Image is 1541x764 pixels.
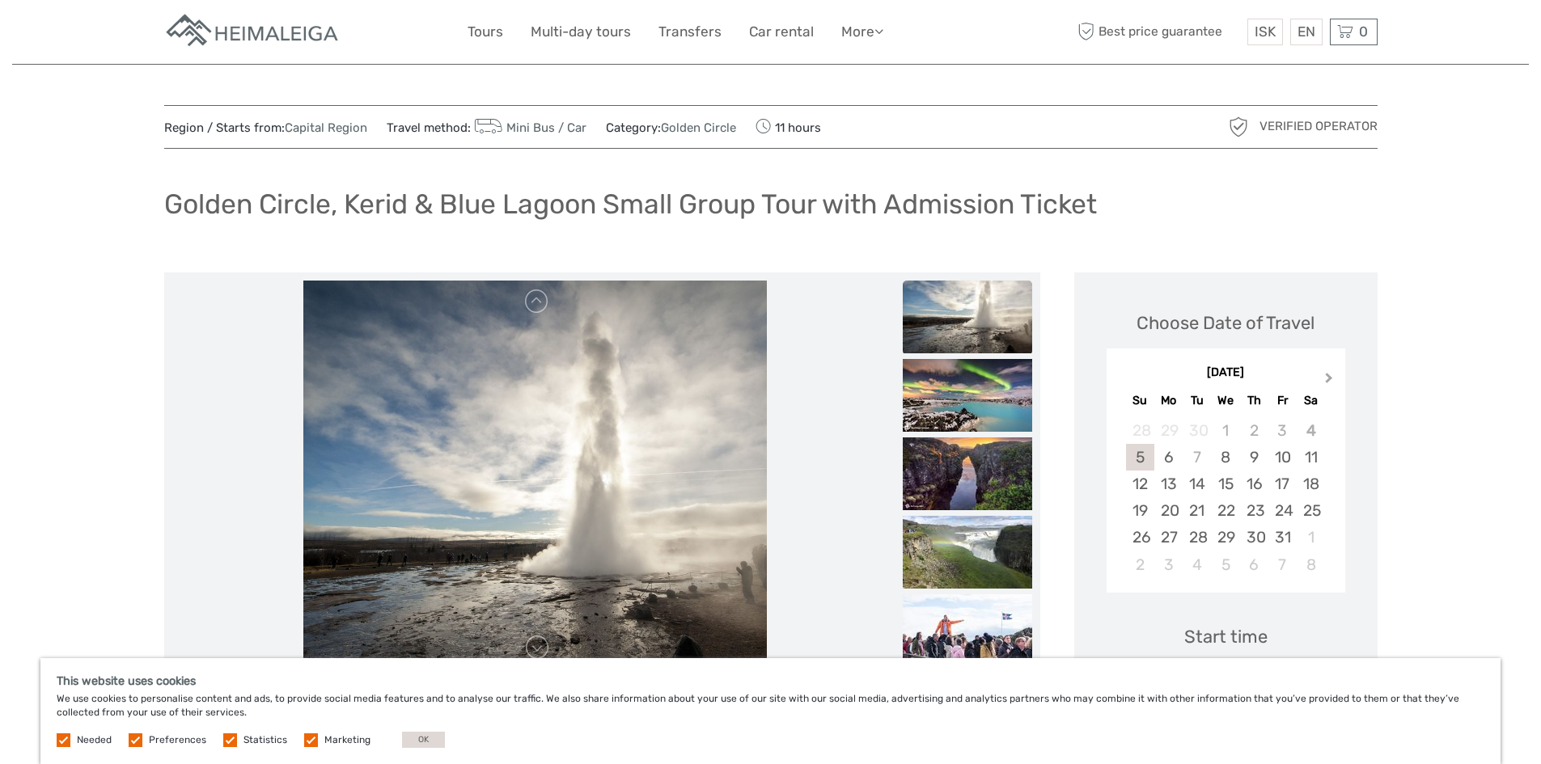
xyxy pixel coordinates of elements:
[1297,390,1325,412] div: Sa
[387,116,587,138] span: Travel method:
[243,733,287,747] label: Statistics
[1211,551,1239,578] div: Choose Wednesday, November 5th, 2025
[1183,444,1211,471] div: Not available Tuesday, October 7th, 2025
[1211,444,1239,471] div: Choose Wednesday, October 8th, 2025
[1318,369,1344,395] button: Next Month
[1183,551,1211,578] div: Choose Tuesday, November 4th, 2025
[903,437,1032,510] img: cab6d99a5bd74912b036808e1cb13ef3_slider_thumbnail.jpeg
[1126,417,1154,444] div: Not available Sunday, September 28th, 2025
[1240,497,1268,524] div: Choose Thursday, October 23rd, 2025
[1226,114,1251,140] img: verified_operator_grey_128.png
[468,20,503,44] a: Tours
[1297,497,1325,524] div: Choose Saturday, October 25th, 2025
[1211,417,1239,444] div: Not available Wednesday, October 1st, 2025
[1126,497,1154,524] div: Choose Sunday, October 19th, 2025
[1211,390,1239,412] div: We
[1154,524,1183,551] div: Choose Monday, October 27th, 2025
[1126,444,1154,471] div: Choose Sunday, October 5th, 2025
[1357,23,1370,40] span: 0
[303,281,768,669] img: 6e04dd7c0e4d4fc499d456a8b0d64eb9_main_slider.jpeg
[1268,524,1297,551] div: Choose Friday, October 31st, 2025
[1154,417,1183,444] div: Not available Monday, September 29th, 2025
[841,20,883,44] a: More
[1268,471,1297,497] div: Choose Friday, October 17th, 2025
[1259,118,1378,135] span: Verified Operator
[1154,444,1183,471] div: Choose Monday, October 6th, 2025
[1290,19,1323,45] div: EN
[1297,524,1325,551] div: Choose Saturday, November 1st, 2025
[471,120,587,135] a: Mini Bus / Car
[1268,444,1297,471] div: Choose Friday, October 10th, 2025
[1268,390,1297,412] div: Fr
[1297,444,1325,471] div: Choose Saturday, October 11th, 2025
[40,658,1501,764] div: We use cookies to personalise content and ads, to provide social media features and to analyse ou...
[164,120,367,137] span: Region / Starts from:
[1240,417,1268,444] div: Not available Thursday, October 2nd, 2025
[77,733,112,747] label: Needed
[1240,551,1268,578] div: Choose Thursday, November 6th, 2025
[903,359,1032,432] img: 78f1bb707dad47c09db76e797c3c6590_slider_thumbnail.jpeg
[1183,417,1211,444] div: Not available Tuesday, September 30th, 2025
[1126,390,1154,412] div: Su
[1154,471,1183,497] div: Choose Monday, October 13th, 2025
[1297,471,1325,497] div: Choose Saturday, October 18th, 2025
[1183,497,1211,524] div: Choose Tuesday, October 21st, 2025
[531,20,631,44] a: Multi-day tours
[1297,417,1325,444] div: Not available Saturday, October 4th, 2025
[1268,497,1297,524] div: Choose Friday, October 24th, 2025
[402,732,445,748] button: OK
[1211,471,1239,497] div: Choose Wednesday, October 15th, 2025
[23,28,183,41] p: We're away right now. Please check back later!
[903,516,1032,589] img: 76eb495e1aed4192a316e241461509b3_slider_thumbnail.jpeg
[1183,524,1211,551] div: Choose Tuesday, October 28th, 2025
[164,188,1097,221] h1: Golden Circle, Kerid & Blue Lagoon Small Group Tour with Admission Ticket
[1240,390,1268,412] div: Th
[1074,19,1243,45] span: Best price guarantee
[1126,551,1154,578] div: Choose Sunday, November 2nd, 2025
[186,25,205,44] button: Open LiveChat chat widget
[1255,23,1276,40] span: ISK
[1126,524,1154,551] div: Choose Sunday, October 26th, 2025
[1297,551,1325,578] div: Choose Saturday, November 8th, 2025
[658,20,722,44] a: Transfers
[1126,471,1154,497] div: Choose Sunday, October 12th, 2025
[1154,390,1183,412] div: Mo
[756,116,821,138] span: 11 hours
[606,120,736,137] span: Category:
[1240,471,1268,497] div: Choose Thursday, October 16th, 2025
[903,594,1032,667] img: 480d7881ebe5477daee8b1a97053b8e9_slider_thumbnail.jpeg
[285,120,367,135] a: Capital Region
[1154,497,1183,524] div: Choose Monday, October 20th, 2025
[1211,497,1239,524] div: Choose Wednesday, October 22nd, 2025
[1184,624,1268,649] div: Start time
[1183,390,1211,412] div: Tu
[1137,310,1315,336] div: Choose Date of Travel
[749,20,814,44] a: Car rental
[324,733,370,747] label: Marketing
[1183,471,1211,497] div: Choose Tuesday, October 14th, 2025
[903,281,1032,353] img: 6e04dd7c0e4d4fc499d456a8b0d64eb9_slider_thumbnail.jpeg
[1240,524,1268,551] div: Choose Thursday, October 30th, 2025
[1268,551,1297,578] div: Choose Friday, November 7th, 2025
[149,733,206,747] label: Preferences
[1107,365,1345,382] div: [DATE]
[1211,524,1239,551] div: Choose Wednesday, October 29th, 2025
[1268,417,1297,444] div: Not available Friday, October 3rd, 2025
[1154,551,1183,578] div: Choose Monday, November 3rd, 2025
[164,12,342,52] img: Apartments in Reykjavik
[661,120,736,135] a: Golden Circle
[1111,417,1340,578] div: month 2025-10
[1240,444,1268,471] div: Choose Thursday, October 9th, 2025
[57,674,1484,688] h5: This website uses cookies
